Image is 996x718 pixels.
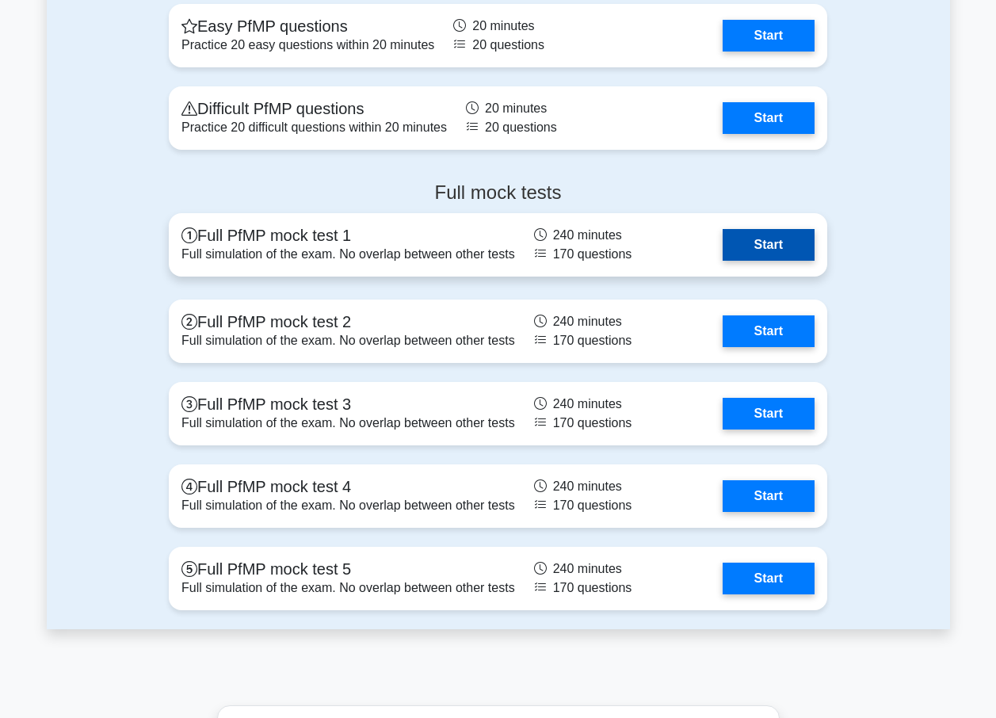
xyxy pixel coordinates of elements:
[723,480,815,512] a: Start
[169,181,827,204] h4: Full mock tests
[723,315,815,347] a: Start
[723,20,815,52] a: Start
[723,563,815,594] a: Start
[723,229,815,261] a: Start
[723,398,815,430] a: Start
[723,102,815,134] a: Start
